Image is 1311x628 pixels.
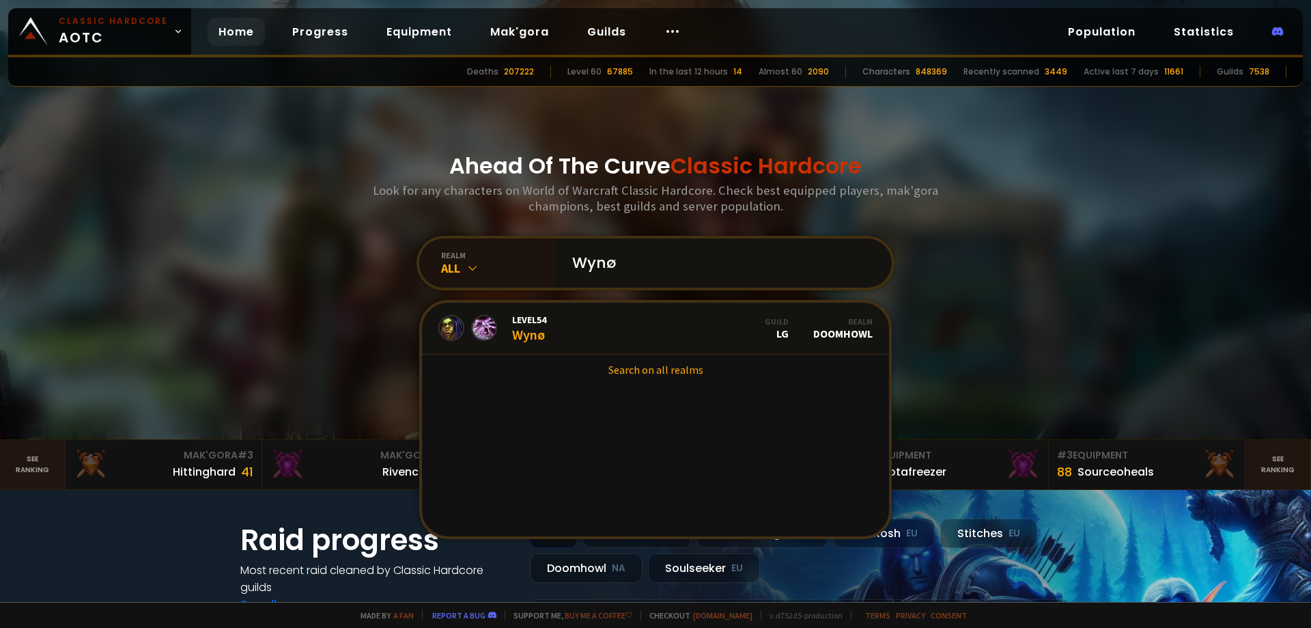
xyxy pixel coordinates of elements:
div: Equipment [860,448,1040,463]
div: LG [765,316,789,340]
div: In the last 12 hours [649,66,728,78]
a: Mak'Gora#2Rivench100 [262,440,459,489]
div: All [441,260,556,276]
a: Statistics [1163,18,1245,46]
a: Home [208,18,265,46]
a: Buy me a coffee [565,610,632,620]
div: Characters [862,66,910,78]
div: Mak'Gora [270,448,450,463]
div: Doomhowl [530,554,643,583]
div: Realm [813,316,873,327]
span: AOTC [59,15,168,48]
a: Classic HardcoreAOTC [8,8,191,55]
a: See all progress [240,597,329,612]
h1: Raid progress [240,519,513,562]
div: 41 [241,463,253,481]
div: Active last 7 days [1084,66,1159,78]
span: Classic Hardcore [671,150,862,181]
div: Deaths [467,66,498,78]
div: Recently scanned [963,66,1039,78]
a: Search on all realms [422,355,889,385]
span: Checkout [640,610,752,620]
div: 11661 [1164,66,1183,78]
div: Equipment [1057,448,1237,463]
a: Progress [281,18,359,46]
div: Stitches [940,519,1037,548]
a: #2Equipment88Notafreezer [852,440,1049,489]
a: Terms [865,610,890,620]
div: Doomhowl [813,316,873,340]
a: Level54WynøGuildLGRealmDoomhowl [422,303,889,355]
div: Rivench [382,463,425,480]
small: NA [612,562,625,575]
small: EU [731,562,743,575]
a: Seeranking [1245,440,1311,489]
span: v. d752d5 - production [761,610,843,620]
div: Sourceoheals [1077,463,1154,480]
a: Guilds [576,18,637,46]
h3: Look for any characters on World of Warcraft Classic Hardcore. Check best equipped players, mak'g... [367,182,944,214]
div: Nek'Rosh [833,519,935,548]
span: # 3 [1057,448,1073,462]
a: Consent [931,610,967,620]
a: [DOMAIN_NAME] [693,610,752,620]
span: # 3 [238,448,253,462]
a: Privacy [896,610,925,620]
a: #3Equipment88Sourceoheals [1049,440,1245,489]
a: Report a bug [432,610,485,620]
div: Soulseeker [648,554,760,583]
div: realm [441,250,556,260]
div: 7538 [1249,66,1269,78]
a: Equipment [376,18,463,46]
div: Wynø [512,314,546,343]
div: Hittinghard [173,463,236,480]
div: Mak'Gora [74,448,253,463]
div: Almost 60 [759,66,802,78]
input: Search a character... [564,238,875,288]
div: 88 [1057,463,1072,481]
div: 67885 [607,66,633,78]
small: Classic Hardcore [59,15,168,27]
small: EU [1009,527,1020,541]
div: Notafreezer [881,463,946,480]
div: Level 60 [567,66,602,78]
div: 207222 [504,66,534,78]
div: 14 [733,66,742,78]
a: Mak'Gora#3Hittinghard41 [66,440,262,489]
small: EU [906,527,918,541]
div: 2090 [808,66,829,78]
div: Guilds [1217,66,1243,78]
h4: Most recent raid cleaned by Classic Hardcore guilds [240,562,513,596]
a: Population [1057,18,1146,46]
div: 3449 [1045,66,1067,78]
div: 848369 [916,66,947,78]
a: a fan [393,610,414,620]
span: Support me, [505,610,632,620]
span: Made by [352,610,414,620]
h1: Ahead Of The Curve [449,150,862,182]
a: Mak'gora [479,18,560,46]
span: Level 54 [512,314,546,326]
div: Guild [765,316,789,327]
